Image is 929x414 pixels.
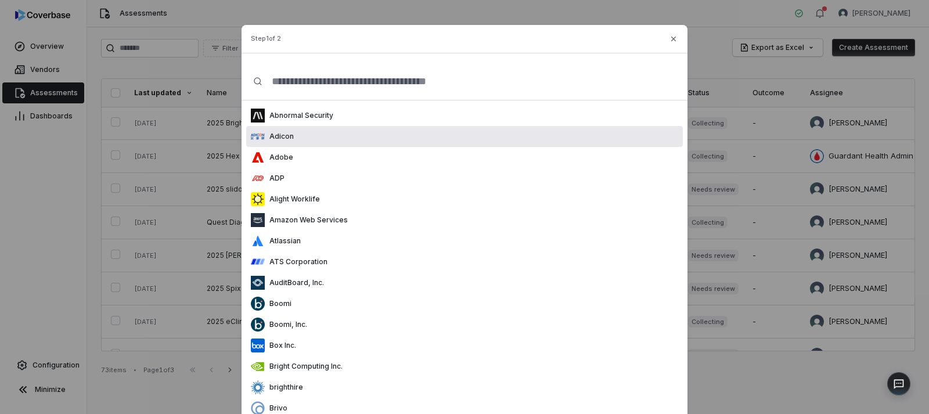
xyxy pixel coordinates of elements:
[265,153,293,162] p: Adobe
[265,174,285,183] p: ADP
[265,362,343,371] p: Bright Computing Inc.
[265,299,291,308] p: Boomi
[265,236,301,246] p: Atlassian
[265,341,296,350] p: Box Inc.
[265,111,333,120] p: Abnormal Security
[265,195,320,204] p: Alight Worklife
[251,34,281,43] span: Step 1 of 2
[265,383,303,392] p: brighthire
[265,320,307,329] p: Boomi, Inc.
[265,215,348,225] p: Amazon Web Services
[265,278,324,287] p: AuditBoard, Inc.
[265,132,294,141] p: Adicon
[265,404,287,413] p: Brivo
[265,257,327,267] p: ATS Corporation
